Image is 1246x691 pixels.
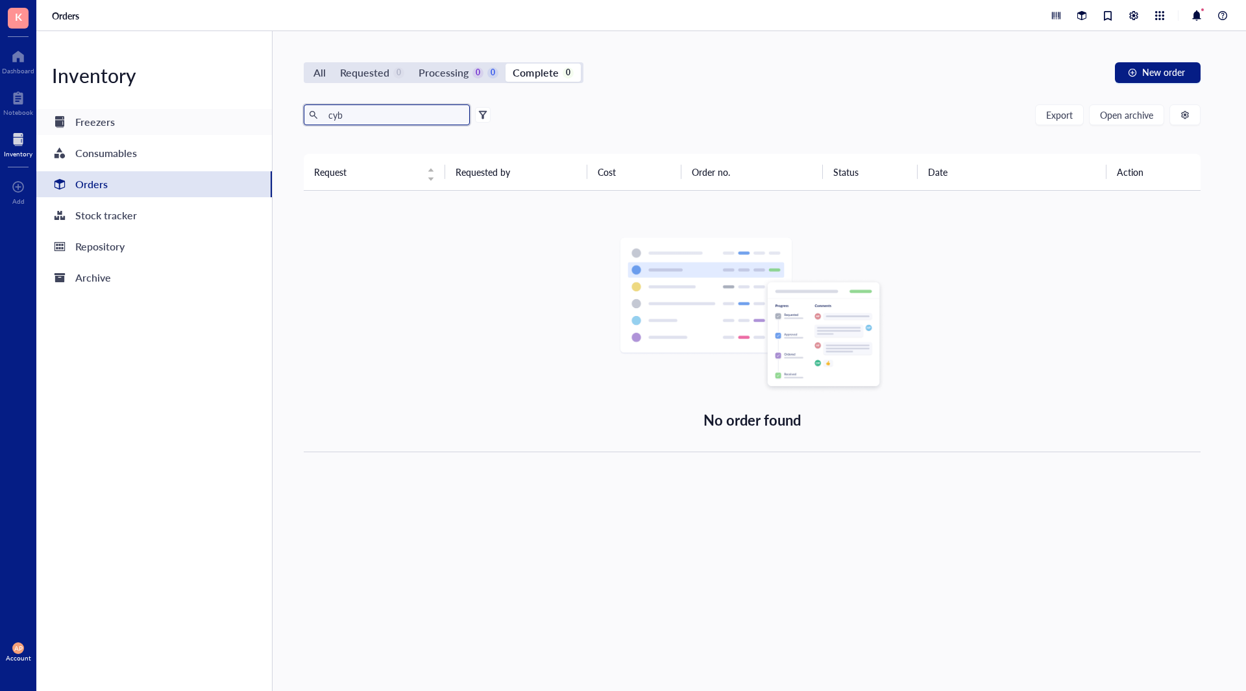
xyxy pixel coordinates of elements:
div: 0 [487,67,498,79]
a: Notebook [3,88,33,116]
div: No order found [703,409,801,431]
th: Action [1106,154,1201,190]
a: Dashboard [2,46,34,75]
span: New order [1142,67,1185,77]
th: Requested by [445,154,587,190]
button: New order [1115,62,1201,83]
span: Request [314,165,419,179]
a: Freezers [36,109,272,135]
div: 0 [472,67,483,79]
th: Status [823,154,918,190]
a: Archive [36,265,272,291]
a: Orders [52,10,82,21]
a: Stock tracker [36,202,272,228]
div: All [313,64,326,82]
span: K [15,8,22,25]
img: Empty state [619,237,885,393]
div: 0 [393,67,404,79]
div: Account [6,654,31,662]
div: Processing [419,64,469,82]
div: Archive [75,269,111,287]
div: Notebook [3,108,33,116]
th: Cost [587,154,682,190]
th: Request [304,154,445,190]
span: Open archive [1100,110,1153,120]
div: Orders [75,175,108,193]
div: Complete [513,64,558,82]
a: Consumables [36,140,272,166]
div: Repository [75,237,125,256]
div: Add [12,197,25,205]
div: Freezers [75,113,115,131]
span: AP [14,644,23,652]
button: Open archive [1089,104,1164,125]
div: segmented control [304,62,583,83]
th: Date [918,154,1106,190]
span: Export [1046,110,1073,120]
th: Order no. [681,154,823,190]
div: Inventory [36,62,272,88]
div: Stock tracker [75,206,137,224]
div: Dashboard [2,67,34,75]
div: 0 [563,67,574,79]
div: Consumables [75,144,137,162]
div: Requested [340,64,389,82]
a: Inventory [4,129,32,158]
a: Repository [36,234,272,260]
div: Inventory [4,150,32,158]
a: Orders [36,171,272,197]
input: Find orders in table [323,105,465,125]
button: Export [1035,104,1084,125]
